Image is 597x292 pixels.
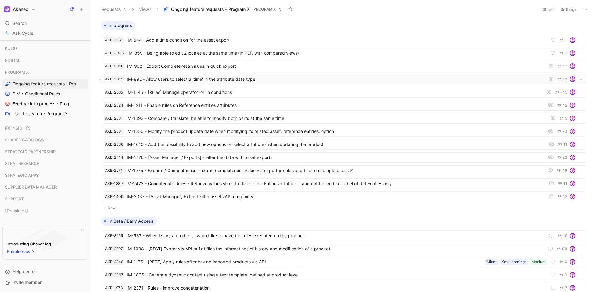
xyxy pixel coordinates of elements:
[562,156,567,159] span: 23
[105,115,123,121] div: AKE-2681
[570,129,575,134] img: avatar
[7,248,36,256] button: Enable now
[127,141,543,148] span: IM-1610 - Add the possibility to add new options on select attributes when updating the product
[127,193,543,200] span: IM-3037 - [Asset Manager] Extend Filter assets API endpoints
[105,167,123,174] div: AKE-2271
[127,284,544,292] span: IM-2371 - Rules - improve concatenation
[2,67,88,77] div: PROGRAM X
[109,218,154,224] span: In Beta / Early Access
[2,89,88,98] a: PIM • Conditional Rules
[12,91,60,97] span: PIM • Conditional Rules
[105,37,123,43] div: AKE-3131
[2,267,88,276] div: Help center
[2,147,88,158] div: STRATEGIC PARTNERSHIP
[563,182,567,185] span: 11
[2,99,88,108] a: Feedback to process - Program X
[102,244,586,254] a: AKE-2897IM-1098 - [REST] Export via API or flat files the informations of history and modificatio...
[127,245,542,253] span: IM-1098 - [REST] Export via API or flat files the informations of history and modification of a p...
[105,128,123,135] div: AKE-2581
[127,49,544,57] span: IM-859 - Being able to edit 2 locales at the same time (in PEF, with compared views)
[136,5,155,14] button: Views
[109,22,132,29] span: In progress
[561,90,567,94] span: 145
[555,167,568,174] button: 49
[562,103,567,107] span: 42
[126,128,542,135] span: IM-1550 - Modify the product update date when modifying its related asset, reference entities, op...
[2,29,88,38] a: Ask Cycle
[2,206,88,215] div: [Templates]
[557,180,568,187] button: 11
[127,271,544,279] span: IM-1836 - Generate dynamic content using a text template, defined at product level
[105,154,123,161] div: AKE-2414
[570,116,575,121] img: avatar
[5,125,30,131] span: PX INSIGHTS
[5,184,57,190] span: SUPPLIER DATA MANAGER
[102,270,586,280] a: AKE-2367IM-1836 - Generate dynamic content using a text template, defined at product level9avatar
[101,217,157,226] button: In Beta / Early Access
[2,171,88,182] div: STRATEGIC APPS
[2,171,88,180] div: STRATEGIC APPS
[2,135,88,146] div: SHARED CATALOGS
[570,90,575,94] img: avatar
[105,272,123,278] div: AKE-2367
[102,87,586,98] a: AKE-2865IM-1146 - [Rules] Manage operator 'or' in conditions145avatar
[4,6,10,12] img: Akeneo
[105,259,123,265] div: AKE-2848
[2,135,88,144] div: SHARED CATALOGS
[2,56,88,67] div: PORTAL
[102,126,586,137] a: AKE-2581IM-1550 - Modify the product update date when modifying its related asset, reference enti...
[102,113,586,124] a: AKE-2681IM-1393 - Compare / translate: be able to modify both parts at the same time5avatar
[570,168,575,173] img: avatar
[99,21,589,212] div: In progressNew
[570,286,575,290] img: avatar
[105,63,123,69] div: AKE-3010
[5,45,18,52] span: PULSE
[2,147,88,156] div: STRATEGIC PARTNERSHIP
[563,195,567,198] span: 12
[2,194,88,205] div: SUPPORT
[5,137,44,143] span: SHARED CATALOGS
[102,35,586,45] a: AKE-3131IM-644 - Add a time condition for the asset export2avatar
[2,194,88,203] div: SUPPORT
[127,258,483,266] span: IM-1176 - [REST] Apply rules after having imported products via API
[5,208,28,214] span: [Templates]
[99,5,130,14] button: Requests
[127,89,540,96] span: IM-1146 - [Rules] Manage operator 'or' in conditions
[253,6,276,12] span: PROGRAM X
[127,102,542,109] span: IM-1211 - Enable rules on Reference entities attributes
[2,206,88,217] div: [Templates]
[2,182,88,192] div: SUPPLIER DATA MANAGER
[570,247,575,251] img: avatar
[102,74,586,84] a: AKE-3015IM-892 - Allow users to select a 'time' in the attribute date type10avatar
[102,230,586,241] a: AKE-3155IM-587 - When I save a product, I would like to have the rules executed on the product15a...
[105,102,123,108] div: AKE-2824
[570,260,575,264] img: avatar
[558,50,568,57] button: 6
[105,89,123,95] div: AKE-2865
[486,259,497,265] div: Client
[570,155,575,160] img: avatar
[563,77,567,81] span: 10
[102,257,586,267] a: AKE-2848IM-1176 - [REST] Apply rules after having imported products via APIMediumKey LearningsCli...
[102,48,586,58] a: AKE-3036IM-859 - Being able to edit 2 locales at the same time (in PEF, with compared views)6avatar
[2,44,88,53] div: PULSE
[126,180,543,187] span: IM-2473 - Concatenate Rules - Retrieve values stored in Reference Entities attributes, and not th...
[102,100,586,111] a: AKE-2824IM-1211 - Enable rules on Reference entities attributes42avatar
[570,181,575,186] img: avatar
[126,167,542,174] span: IM-1975 - Exports / Completeness - export completeness value via export profiles and filter on co...
[556,63,568,70] button: 17
[5,57,20,63] span: PORTAL
[102,165,586,176] a: AKE-2271IM-1975 - Exports / Completeness - export completeness value via export profiles and filt...
[565,51,567,55] span: 6
[127,232,543,240] span: IM-587 - When I save a product, I would like to have the rules executed on the product
[570,194,575,199] img: avatar
[2,67,88,118] div: PROGRAM XOngoing feature requests - Program XPIM • Conditional RulesFeedback to process - Program...
[5,160,40,167] span: STRAT RESEARCH
[102,61,586,71] a: AKE-3010IM-902 - Export Completeness values in quick export17avatar
[102,191,586,202] a: AKE-1409IM-3037 - [Asset Manager] Extend Filter assets API endpoints12avatar
[570,234,575,238] img: avatar
[562,247,567,251] span: 98
[570,51,575,55] img: avatar
[2,109,88,118] a: User Research - Program X
[105,50,124,56] div: AKE-3036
